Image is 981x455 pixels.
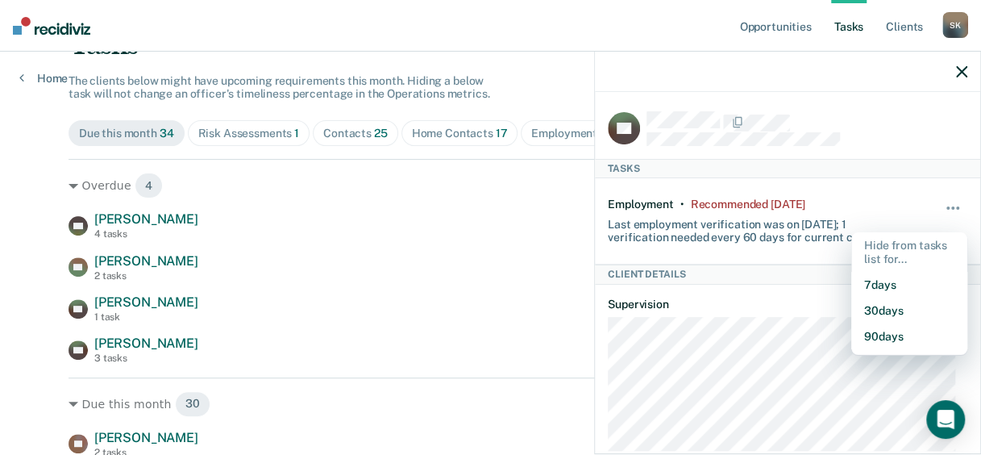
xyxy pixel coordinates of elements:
span: [PERSON_NAME] [94,294,198,310]
span: [PERSON_NAME] [94,430,198,445]
span: 30 [175,391,210,417]
span: 25 [374,127,388,140]
div: Contacts [323,127,388,140]
div: Due this month [69,391,912,417]
button: 90 days [851,324,967,349]
span: 17 [496,127,508,140]
span: 4 [135,173,163,198]
div: 1 task [94,311,198,323]
button: 7 days [851,272,967,298]
div: Risk Assessments [198,127,300,140]
span: [PERSON_NAME] [94,336,198,351]
button: 30 days [851,298,967,324]
div: Last employment verification was on [DATE]; 1 verification needed every 60 days for current case ... [608,211,908,245]
div: S K [942,12,968,38]
img: Recidiviz [13,17,90,35]
span: 34 [160,127,174,140]
span: [PERSON_NAME] [94,211,198,227]
div: Employment [608,198,674,211]
div: • [680,198,684,211]
div: 3 tasks [94,353,198,364]
span: [PERSON_NAME] [94,253,198,269]
div: Tasks [595,159,980,178]
div: Client Details [595,265,980,284]
div: Home Contacts [412,127,508,140]
div: Open Intercom Messenger [926,400,965,439]
span: 1 [294,127,299,140]
span: The clients below might have upcoming requirements this month. Hiding a below task will not chang... [69,74,490,101]
div: Overdue [69,173,912,198]
div: Due this month [79,127,174,140]
div: Hide from tasks list for... [851,232,967,273]
div: 2 tasks [94,270,198,282]
div: Employment Verification [531,127,675,140]
a: Home [19,71,68,86]
div: 4 tasks [94,228,198,240]
dt: Supervision [608,298,967,311]
div: Recommended 12 days ago [690,198,804,211]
